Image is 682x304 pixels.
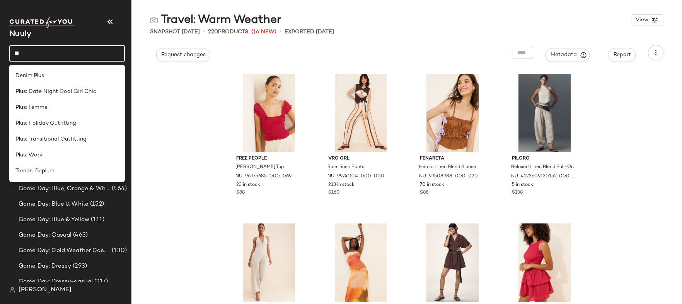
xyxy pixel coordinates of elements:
span: Pilcro [512,155,577,162]
p: Exported [DATE] [285,28,334,36]
span: (111) [89,215,104,224]
span: us: Femme [20,103,48,112]
img: 99508988_020_b [414,74,491,152]
span: us: Holiday Outfitting [20,119,76,127]
span: um [46,167,55,175]
div: Products [208,28,248,36]
button: Request changes [156,48,210,62]
span: [PERSON_NAME] [19,285,72,295]
span: 5 in stock [512,182,533,189]
span: $160 [328,189,340,196]
span: Relaxed Linen Blend Pull-On Pants [511,164,576,171]
span: Report [613,52,631,58]
span: View [635,17,648,23]
span: (130) [110,246,127,255]
b: Pl [15,135,20,143]
span: us [38,72,44,80]
span: Rule Linen Pants [327,164,364,171]
span: 220 [208,29,218,35]
span: [PERSON_NAME] Top [235,164,284,171]
span: Game Day: Blue & White [19,200,89,209]
span: NU-96975685-000-069 [235,173,292,180]
span: $138 [512,189,523,196]
span: Game Day: Blue & Yellow [19,215,89,224]
span: Trends: Pe [15,167,42,175]
img: 4123609130152_024_b [506,74,583,152]
span: • [203,27,205,36]
img: 4130942140011_020_b [414,223,491,302]
button: View [631,14,663,26]
span: (293) [71,262,87,271]
span: (217) [93,277,108,286]
span: Request changes [161,52,206,58]
span: Game Day: Cold Weather Casual [19,246,110,255]
b: Pl [15,119,20,127]
span: us: Transitional Outfitting [20,135,87,143]
span: us: Work [20,151,43,159]
button: Report [609,48,636,62]
span: Fenareta [420,155,485,162]
span: (463) [72,231,88,240]
span: (16 New) [251,28,276,36]
b: Pl [15,103,20,112]
img: 83996256_011_b [230,223,308,302]
span: $88 [236,189,245,196]
span: Heraia Linen Blend Blouse [419,164,476,171]
span: • [280,27,281,36]
img: svg%3e [9,287,15,293]
img: cfy_white_logo.C9jOOHJF.svg [9,17,75,28]
span: Free People [236,155,302,162]
span: Game Day: Casual [19,231,72,240]
span: (152) [89,200,104,209]
span: Game Day: Dressy-casual [19,277,93,286]
span: Snapshot [DATE] [150,28,200,36]
span: Game Day: Blue, Orange & White [19,184,110,193]
span: $88 [420,189,428,196]
span: NU-99741514-000-000 [327,173,384,180]
img: 103101366_089_b [322,223,400,302]
button: Metadata [546,48,590,62]
b: Pl [15,88,20,96]
img: 99741514_000_b [322,74,400,152]
span: 23 in stock [236,182,260,189]
span: us: Date Night Cool Girl Chic [20,88,96,96]
img: 100147941_060_b [506,223,583,302]
span: Game Day: Dressy [19,262,71,271]
span: 213 in stock [328,182,355,189]
img: 96975685_069_b [230,74,308,152]
span: 70 in stock [420,182,444,189]
b: Pl [15,151,20,159]
b: pl [42,167,46,175]
img: svg%3e [150,16,158,24]
span: Current Company Name [9,30,31,38]
b: Pl [34,72,38,80]
div: Travel: Warm Weather [150,12,281,28]
span: NU-4123609130152-000-024 [511,173,576,180]
span: Denim: [15,72,34,80]
span: NU-99508988-000-020 [419,173,478,180]
span: VRG GRL [328,155,394,162]
span: (464) [110,184,127,193]
span: Metadata [550,52,585,58]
